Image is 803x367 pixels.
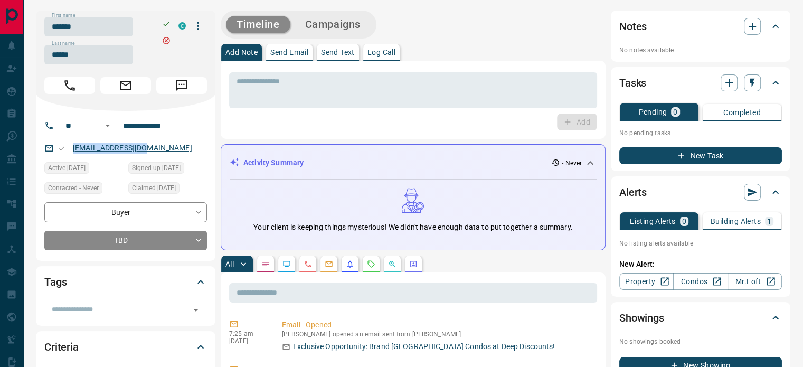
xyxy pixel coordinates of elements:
[73,144,192,152] a: [EMAIL_ADDRESS][DOMAIN_NAME]
[619,18,647,35] h2: Notes
[52,12,75,19] label: First name
[188,303,203,317] button: Open
[409,260,418,268] svg: Agent Actions
[767,218,771,225] p: 1
[711,218,761,225] p: Building Alerts
[44,269,207,295] div: Tags
[178,22,186,30] div: condos.ca
[282,331,593,338] p: [PERSON_NAME] opened an email sent from [PERSON_NAME]
[128,182,207,197] div: Thu Feb 07 2019
[282,319,593,331] p: Email - Opened
[261,260,270,268] svg: Notes
[44,77,95,94] span: Call
[44,231,207,250] div: TBD
[44,334,207,360] div: Criteria
[728,273,782,290] a: Mr.Loft
[619,125,782,141] p: No pending tasks
[325,260,333,268] svg: Emails
[295,16,371,33] button: Campaigns
[619,337,782,346] p: No showings booked
[619,309,664,326] h2: Showings
[367,260,375,268] svg: Requests
[346,260,354,268] svg: Listing Alerts
[44,162,123,177] div: Thu Jan 11 2024
[673,108,677,116] p: 0
[321,49,355,56] p: Send Text
[101,119,114,132] button: Open
[723,109,761,116] p: Completed
[229,330,266,337] p: 7:25 am
[58,145,65,152] svg: Email Valid
[48,183,99,193] span: Contacted - Never
[619,184,647,201] h2: Alerts
[619,239,782,248] p: No listing alerts available
[270,49,308,56] p: Send Email
[44,274,67,290] h2: Tags
[619,180,782,205] div: Alerts
[100,77,151,94] span: Email
[225,260,234,268] p: All
[229,337,266,345] p: [DATE]
[132,163,181,173] span: Signed up [DATE]
[52,40,75,47] label: Last name
[619,74,646,91] h2: Tasks
[630,218,676,225] p: Listing Alerts
[128,162,207,177] div: Thu Feb 07 2019
[619,305,782,331] div: Showings
[388,260,396,268] svg: Opportunities
[44,338,79,355] h2: Criteria
[132,183,176,193] span: Claimed [DATE]
[619,45,782,55] p: No notes available
[48,163,86,173] span: Active [DATE]
[293,341,555,352] p: Exclusive Opportunity: Brand [GEOGRAPHIC_DATA] Condos at Deep Discounts!
[253,222,572,233] p: Your client is keeping things mysterious! We didn't have enough data to put together a summary.
[682,218,686,225] p: 0
[304,260,312,268] svg: Calls
[619,14,782,39] div: Notes
[44,202,207,222] div: Buyer
[243,157,304,168] p: Activity Summary
[226,16,290,33] button: Timeline
[638,108,667,116] p: Pending
[562,158,582,168] p: - Never
[367,49,395,56] p: Log Call
[230,153,597,173] div: Activity Summary- Never
[225,49,258,56] p: Add Note
[282,260,291,268] svg: Lead Browsing Activity
[619,147,782,164] button: New Task
[619,70,782,96] div: Tasks
[673,273,728,290] a: Condos
[619,273,674,290] a: Property
[619,259,782,270] p: New Alert:
[156,77,207,94] span: Message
